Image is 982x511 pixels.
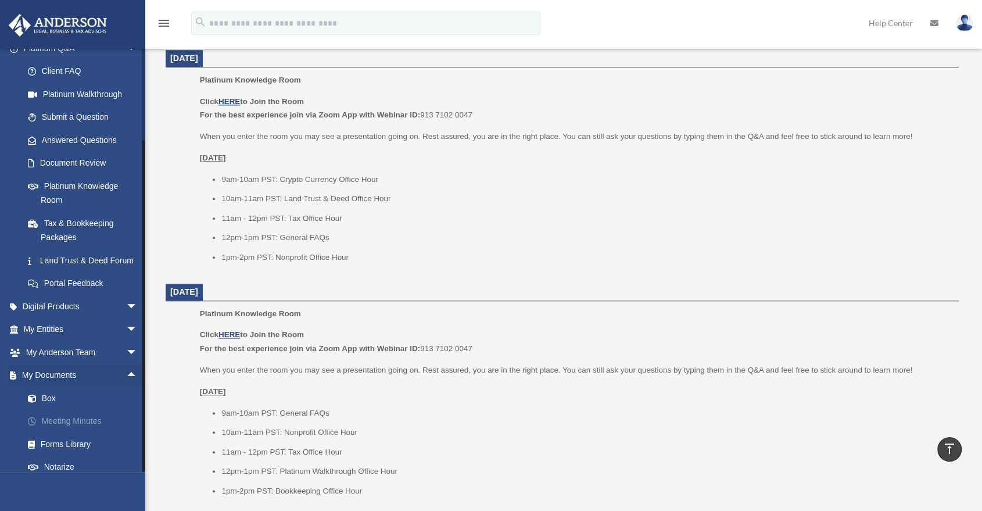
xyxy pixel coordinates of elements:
u: [DATE] [200,153,226,162]
li: 9am-10am PST: Crypto Currency Office Hour [221,173,951,187]
span: arrow_drop_down [126,318,149,342]
li: 1pm-2pm PST: Bookkeeping Office Hour [221,484,951,498]
li: 10am-11am PST: Nonprofit Office Hour [221,426,951,439]
a: Document Review [16,152,155,175]
li: 11am - 12pm PST: Tax Office Hour [221,445,951,459]
img: Anderson Advisors Platinum Portal [5,14,110,37]
b: Click to Join the Room [200,97,304,106]
span: arrow_drop_up [126,364,149,388]
a: Portal Feedback [16,272,155,295]
b: For the best experience join via Zoom App with Webinar ID: [200,344,420,353]
span: arrow_drop_down [126,341,149,365]
span: [DATE] [170,287,198,296]
li: 1pm-2pm PST: Nonprofit Office Hour [221,251,951,265]
li: 9am-10am PST: General FAQs [221,406,951,420]
a: Platinum Walkthrough [16,83,155,106]
a: Answered Questions [16,128,155,152]
i: search [194,16,207,28]
a: My Entitiesarrow_drop_down [8,318,155,341]
p: When you enter the room you may see a presentation going on. Rest assured, you are in the right p... [200,130,951,144]
i: menu [157,16,171,30]
a: Submit a Question [16,106,155,129]
p: 913 7102 0047 [200,95,951,122]
span: [DATE] [170,53,198,63]
a: Land Trust & Deed Forum [16,249,155,272]
li: 10am-11am PST: Land Trust & Deed Office Hour [221,192,951,206]
a: Platinum Knowledge Room [16,174,149,212]
a: Client FAQ [16,60,155,83]
li: 12pm-1pm PST: Platinum Walkthrough Office Hour [221,464,951,478]
i: vertical_align_top [942,442,956,456]
a: Box [16,387,155,410]
img: User Pic [956,15,973,31]
a: Tax & Bookkeeping Packages [16,212,155,249]
span: Platinum Knowledge Room [200,76,301,84]
a: My Documentsarrow_drop_up [8,364,155,387]
span: arrow_drop_down [126,295,149,319]
a: Meeting Minutes [16,410,155,433]
a: HERE [218,97,240,106]
p: When you enter the room you may see a presentation going on. Rest assured, you are in the right p... [200,363,951,377]
b: Click to Join the Room [200,330,304,339]
li: 11am - 12pm PST: Tax Office Hour [221,212,951,226]
a: My Anderson Teamarrow_drop_down [8,341,155,364]
a: Digital Productsarrow_drop_down [8,295,155,318]
a: menu [157,20,171,30]
a: HERE [218,330,240,339]
a: Notarize [16,456,155,479]
a: Forms Library [16,433,155,456]
b: For the best experience join via Zoom App with Webinar ID: [200,110,420,119]
p: 913 7102 0047 [200,328,951,355]
span: Platinum Knowledge Room [200,309,301,318]
a: vertical_align_top [937,437,962,462]
li: 12pm-1pm PST: General FAQs [221,231,951,245]
u: [DATE] [200,387,226,396]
